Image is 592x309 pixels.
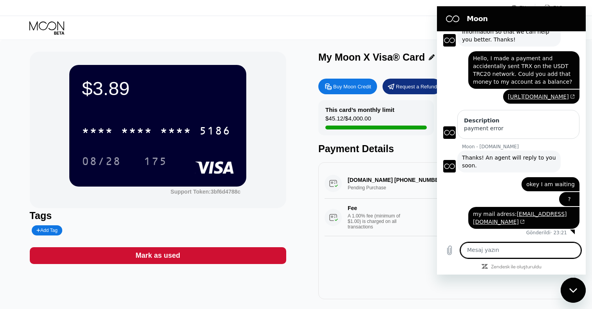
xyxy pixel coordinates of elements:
div: My Moon X Visa® Card [318,52,425,63]
div: Tags [30,210,286,221]
div: Payment Details [318,143,575,154]
div: Support Token:3bf6d4788c [171,189,241,195]
div: Buy Moon Credit [318,79,377,94]
div: Mark as used [135,251,180,260]
div: Mark as used [30,247,286,264]
div: Add Tag [36,228,58,233]
div: Request a Refund [383,79,441,94]
div: A 1.00% fee (minimum of $1.00) is charged on all transactions [348,213,406,230]
div: EN [511,4,535,12]
div: Support Token: 3bf6d4788c [171,189,241,195]
div: Add Tag [32,225,62,235]
div: 175 [138,151,173,171]
div: EN [520,5,526,11]
div: Request a Refund [396,83,437,90]
iframe: Mesajlaşma penceresi [437,6,586,275]
div: Buy Moon Credit [333,83,371,90]
div: $45.12 / $4,000.00 [325,115,371,126]
div: 175 [144,156,167,169]
div: 08/28 [82,156,121,169]
div: FAQ [535,4,563,12]
iframe: Mesajlaşma penceresini başlatma düğmesi, görüşme devam ediyor [561,278,586,303]
div: 5186 [199,126,231,138]
div: This card’s monthly limit [325,106,394,113]
div: FAQ [553,5,563,11]
div: Fee [348,205,402,211]
div: 08/28 [76,151,127,171]
div: FeeA 1.00% fee (minimum of $1.00) is charged on all transactions$1.00[DATE] 11:21 PM [325,199,569,236]
div: $3.89 [82,77,234,99]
